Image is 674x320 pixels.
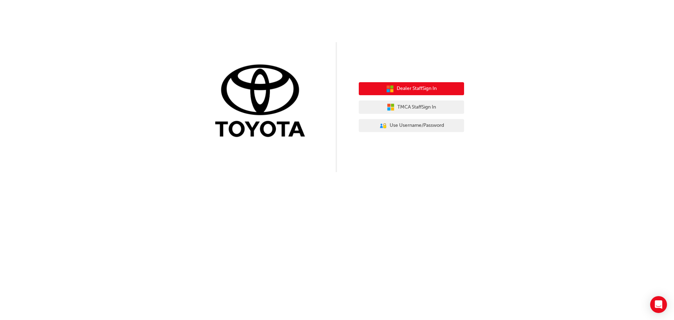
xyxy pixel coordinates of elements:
img: Trak [210,63,315,141]
button: TMCA StaffSign In [359,100,464,114]
div: Open Intercom Messenger [650,296,667,313]
button: Use Username/Password [359,119,464,132]
span: Dealer Staff Sign In [397,85,437,93]
span: Use Username/Password [390,122,444,130]
button: Dealer StaffSign In [359,82,464,96]
span: TMCA Staff Sign In [397,103,436,111]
